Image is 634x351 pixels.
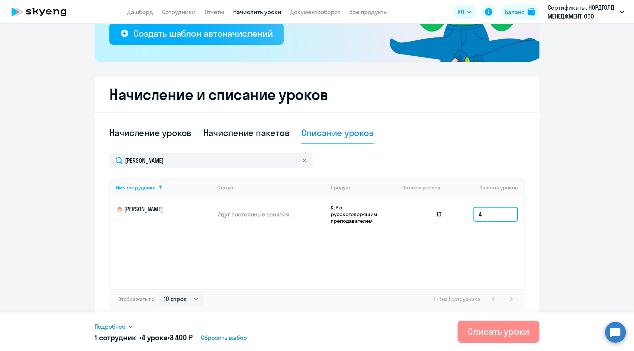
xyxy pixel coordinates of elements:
[331,184,351,191] div: Продукт
[544,3,628,21] button: Сертификаты, НОРДГОЛД МЕНЕДЖМЕНТ, ООО
[109,153,313,168] input: Поиск по имени, email, продукту или статусу
[349,8,388,16] a: Все продукты
[116,205,211,223] a: child[PERSON_NAME]-
[203,127,289,139] div: Начисление пакетов
[458,321,539,343] button: Списать уроки
[217,210,325,218] p: Идут постоянные занятия
[468,325,529,337] div: Списать уроки
[448,178,524,198] th: Списать уроков
[95,332,193,343] h5: 1 сотрудник • •
[233,8,281,16] a: Начислить уроки
[331,184,397,191] div: Продукт
[116,215,199,223] p: -
[201,333,247,342] span: Сбросить выбор
[402,184,448,191] div: Остаток уроков
[331,204,386,224] p: KLP с русскоговорящим преподавателем
[217,184,233,191] div: Статус
[548,3,617,21] p: Сертификаты, НОРДГОЛД МЕНЕДЖМЕНТ, ООО
[118,296,156,302] span: Отображать по:
[458,7,464,16] span: RU
[217,184,325,191] div: Статус
[402,184,440,191] span: Остаток уроков
[127,8,153,16] a: Дашборд
[170,333,193,342] span: 3 400 ₽
[142,333,168,342] span: 4 урока
[95,322,125,331] span: Подробнее
[290,8,340,16] a: Документооборот
[116,184,156,191] div: Имя сотрудника
[301,127,374,139] div: Списание уроков
[116,205,199,214] p: [PERSON_NAME]
[396,198,448,231] td: 10
[452,4,477,19] button: RU
[133,27,273,39] div: Создать шаблон автоначислений
[162,8,196,16] a: Сотрудники
[434,296,480,302] span: 1 - 1 из 1 сотрудника
[205,8,224,16] a: Отчеты
[505,7,525,16] div: Баланс
[109,86,525,103] h2: Начисление и списание уроков
[116,206,123,213] img: child
[116,184,211,191] div: Имя сотрудника
[501,4,539,19] button: Балансbalance
[109,23,284,45] button: Создать шаблон автоначислений
[109,127,191,139] div: Начисление уроков
[528,8,535,16] img: balance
